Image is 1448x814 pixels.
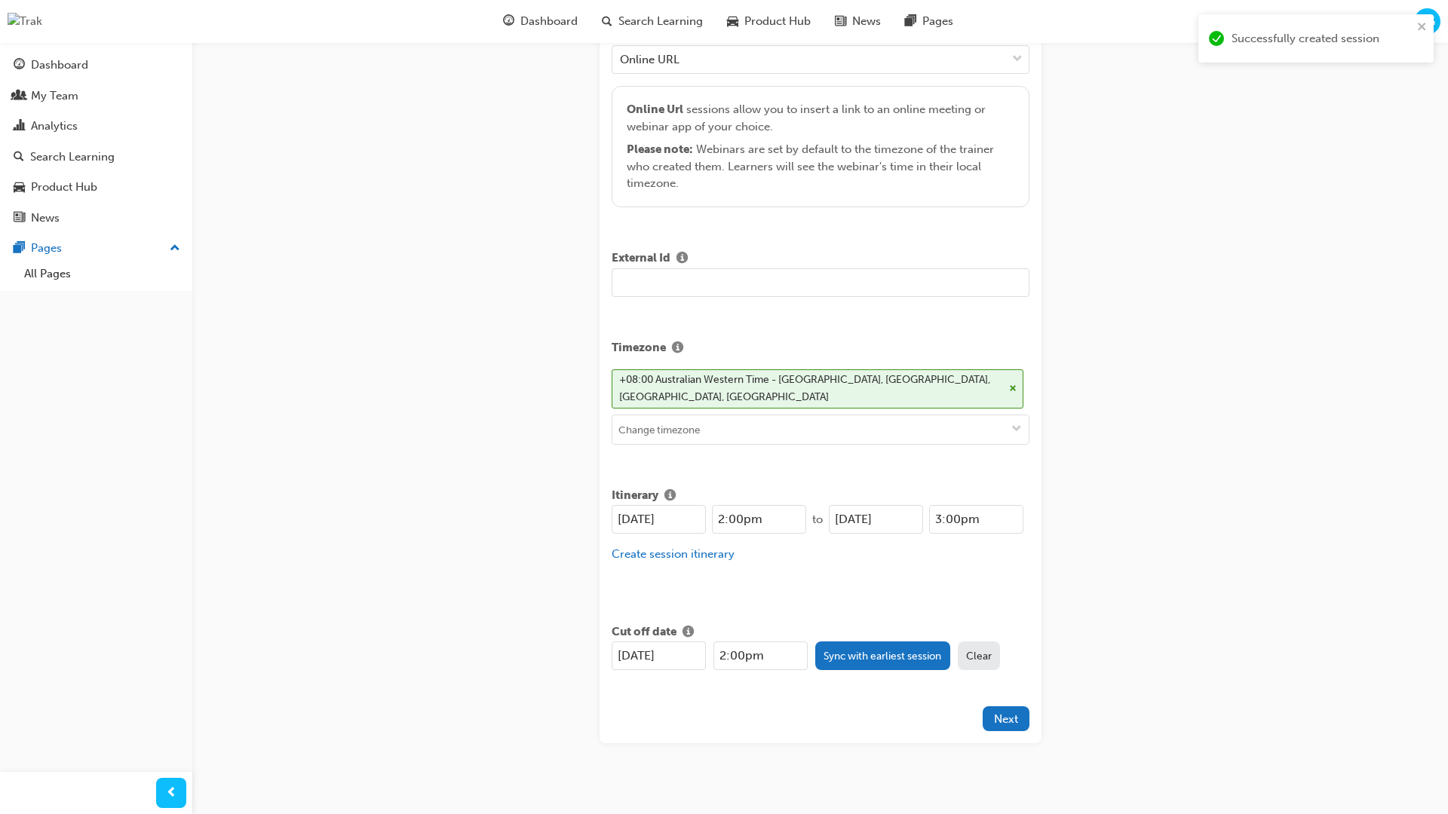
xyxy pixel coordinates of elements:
[170,239,180,259] span: up-icon
[727,12,738,31] span: car-icon
[994,712,1018,726] span: Next
[491,6,590,37] a: guage-iconDashboard
[627,103,683,116] span: Online Url
[1414,8,1440,35] button: TG
[6,204,186,232] a: News
[612,339,666,358] span: Timezone
[590,6,715,37] a: search-iconSearch Learning
[852,13,881,30] span: News
[6,234,186,262] button: Pages
[806,511,829,528] div: to
[31,210,60,227] div: News
[958,641,1001,670] button: Clear
[6,48,186,234] button: DashboardMy TeamAnalyticsSearch LearningProduct HubNews
[1232,30,1413,47] div: Successfully created session
[31,179,97,196] div: Product Hub
[14,90,25,103] span: people-icon
[31,118,78,135] div: Analytics
[6,112,186,140] a: Analytics
[983,706,1029,731] button: Next
[520,13,578,30] span: Dashboard
[823,6,893,37] a: news-iconNews
[612,623,676,642] span: Cut off date
[31,57,88,74] div: Dashboard
[612,249,670,268] span: External Id
[815,641,950,670] button: Sync with earliest session
[166,784,177,803] span: prev-icon
[6,82,186,110] a: My Team
[1009,384,1017,393] span: cross-icon
[612,546,735,563] button: Create session itinerary
[893,6,965,37] a: pages-iconPages
[676,623,700,642] button: Show info
[929,505,1023,534] input: HH:MM am
[14,120,25,133] span: chart-icon
[905,12,916,31] span: pages-icon
[14,59,25,72] span: guage-icon
[14,181,25,194] span: car-icon
[612,641,706,670] input: DD/MM/YYYY
[713,641,808,670] input: HH:MM am
[30,148,115,166] div: Search Learning
[618,13,703,30] span: Search Learning
[14,212,25,225] span: news-icon
[744,13,811,30] span: Product Hub
[664,490,676,503] span: info-icon
[627,101,1014,192] div: sessions allow you to insert a link to an online meeting or webinar app of your choice.
[715,6,823,37] a: car-iconProduct Hub
[14,242,25,256] span: pages-icon
[683,626,694,640] span: info-icon
[6,173,186,201] a: Product Hub
[627,141,1014,192] div: Webinars are set by default to the timezone of the trainer who created them. Learners will see th...
[627,142,693,156] span: Please note :
[31,87,78,105] div: My Team
[602,12,612,31] span: search-icon
[503,12,514,31] span: guage-icon
[670,249,694,268] button: Show info
[14,151,24,164] span: search-icon
[612,487,658,506] span: Itinerary
[619,372,1004,405] div: +08:00 Australian Western Time - [GEOGRAPHIC_DATA], [GEOGRAPHIC_DATA], [GEOGRAPHIC_DATA], [GEOGRA...
[1011,424,1022,436] span: down-icon
[18,262,186,286] a: All Pages
[658,487,682,506] button: Show info
[8,13,42,30] img: Trak
[1012,50,1023,69] span: down-icon
[612,415,1029,444] input: Change timezone
[612,505,706,534] input: DD/MM/YYYY
[676,252,688,266] span: info-icon
[620,50,680,68] div: Online URL
[829,505,923,534] input: DD/MM/YYYY
[1417,20,1428,38] button: close
[712,505,806,534] input: HH:MM am
[672,342,683,356] span: info-icon
[6,143,186,171] a: Search Learning
[835,12,846,31] span: news-icon
[6,51,186,79] a: Dashboard
[1005,415,1029,444] button: toggle menu
[31,240,62,257] div: Pages
[666,339,689,358] button: Show info
[922,13,953,30] span: Pages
